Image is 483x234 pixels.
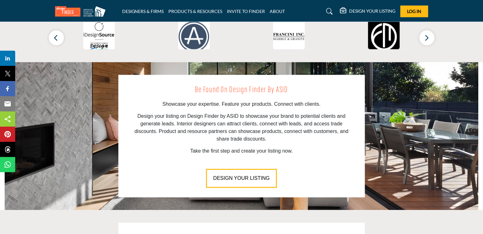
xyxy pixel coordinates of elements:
img: iDesignSource.com by International Design Source [83,21,115,52]
img: Fordham Marble Company [368,21,400,52]
img: AROS [178,21,210,52]
img: Site Logo [55,6,109,16]
span: DESIGN YOUR LISTING [213,175,270,181]
h5: DESIGN YOUR LISTING [349,8,396,14]
a: DESIGNERS & FIRMS [122,9,164,14]
div: DESIGN YOUR LISTING [340,8,396,15]
button: Log In [400,5,428,17]
a: Search [320,6,337,16]
img: Francini Incorporated [273,21,305,52]
a: ABOUT [270,9,285,14]
a: INVITE TO FINDER [227,9,265,14]
p: Take the first step and create your listing now. [133,147,351,155]
p: Showcase your expertise. Feature your products. Connect with clients. [133,100,351,108]
h2: Be Found on Design Finder by ASID [133,84,351,96]
button: DESIGN YOUR LISTING [206,169,277,188]
p: Design your listing on Design Finder by ASID to showcase your brand to potential clients and gene... [133,112,351,143]
span: Log In [407,9,421,14]
a: PRODUCTS & RESOURCES [169,9,223,14]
